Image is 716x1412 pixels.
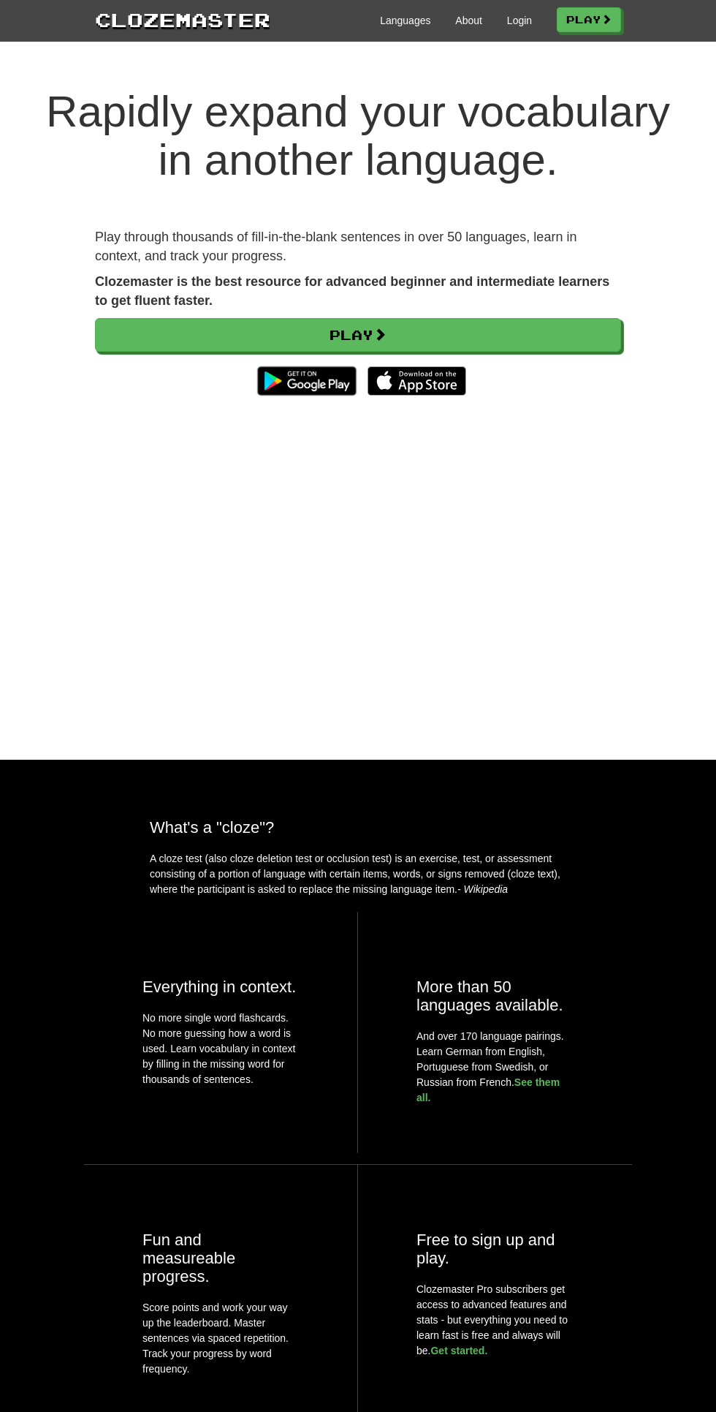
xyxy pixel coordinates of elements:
[416,1076,560,1103] a: See them all.
[142,1011,299,1095] p: No more single word flashcards. No more guessing how a word is used. Learn vocabulary in context ...
[95,6,270,33] a: Clozemaster
[507,13,532,28] a: Login
[95,318,621,352] a: Play
[416,1231,574,1267] h2: Free to sign up and play.
[142,1231,299,1285] h2: Fun and measureable progress.
[142,1300,299,1377] p: Score points and work your way up the leaderboard. Master sentences via spaced repetition. Track ...
[557,7,621,32] a: Play
[416,1282,574,1359] p: Clozemaster Pro subscribers get access to advanced features and stats - but everything you need t...
[150,851,566,897] p: A cloze test (also cloze deletion test or occlusion test) is an exercise, test, or assessment con...
[367,366,466,396] img: Download_on_the_App_Store_Badge_US-UK_135x40-25178aeef6eb6b83b96f5f2d004eda3bffbb37122de64afbaef7...
[430,1345,487,1356] a: Get started.
[95,228,621,265] p: Play through thousands of fill-in-the-blank sentences in over 50 languages, learn in context, and...
[455,13,482,28] a: About
[416,1029,574,1106] p: And over 170 language pairings. Learn German from English, Portuguese from Swedish, or Russian fr...
[150,818,566,837] h2: What's a "cloze"?
[250,359,363,403] img: Get it on Google Play
[416,978,574,1014] h2: More than 50 languages available.
[95,274,609,308] strong: Clozemaster is the best resource for advanced beginner and intermediate learners to get fluent fa...
[380,13,430,28] a: Languages
[142,978,299,996] h2: Everything in context.
[457,883,508,895] em: - Wikipedia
